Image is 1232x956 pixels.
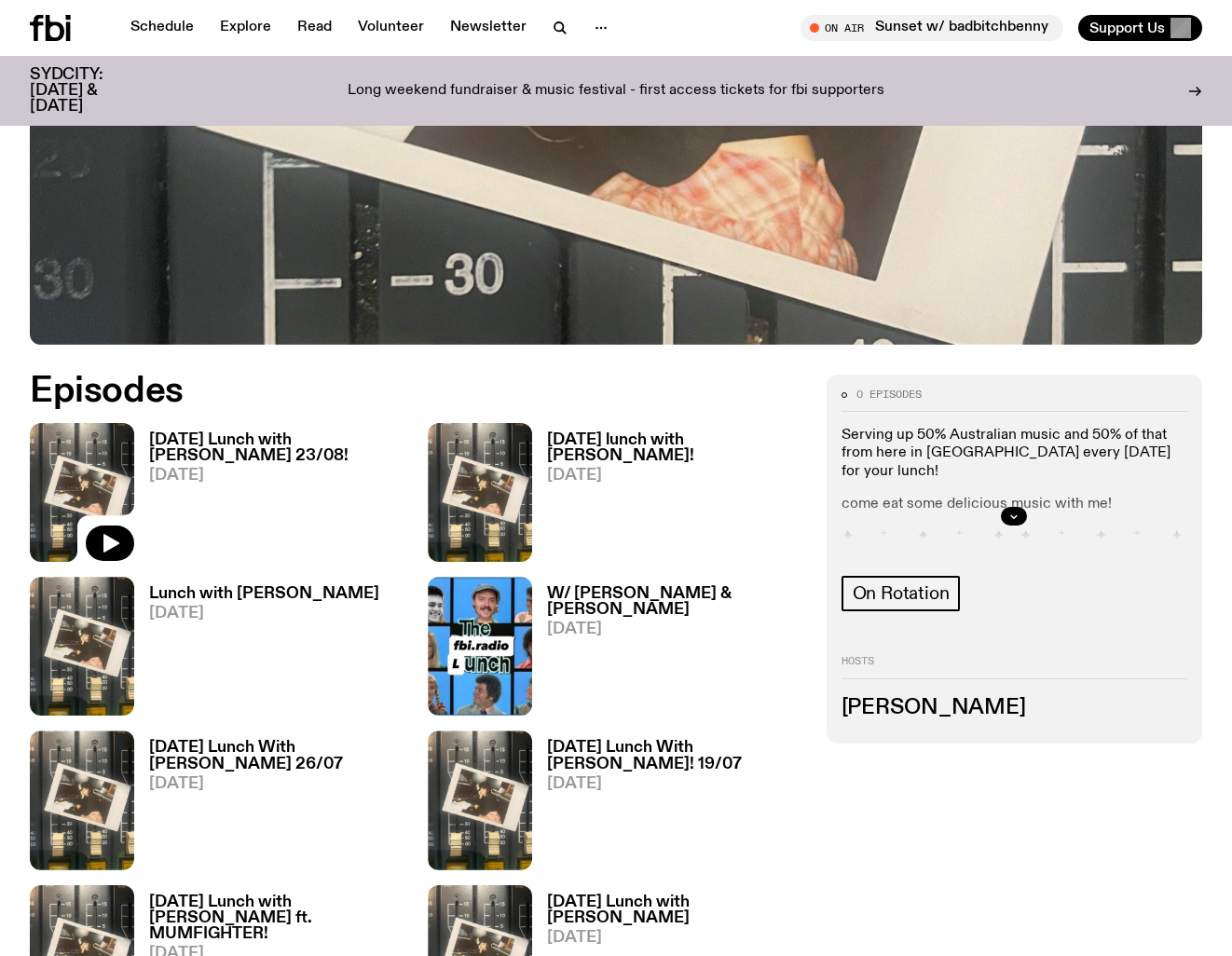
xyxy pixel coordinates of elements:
[532,586,803,716] a: W/ [PERSON_NAME] & [PERSON_NAME][DATE]
[149,776,405,792] span: [DATE]
[30,423,134,562] img: A polaroid of Ella Avni in the studio on top of the mixer which is also located in the studio.
[547,468,803,484] span: [DATE]
[532,432,803,562] a: [DATE] lunch with [PERSON_NAME]![DATE]
[547,586,803,618] h3: W/ [PERSON_NAME] & [PERSON_NAME]
[547,895,803,926] h3: [DATE] Lunch with [PERSON_NAME]
[30,67,149,115] h3: SYDCITY: [DATE] & [DATE]
[547,930,803,946] span: [DATE]
[1078,15,1202,41] button: Support Us
[30,375,804,408] h2: Episodes
[149,895,405,942] h3: [DATE] Lunch with [PERSON_NAME] ft. MUMFIGHTER!
[547,432,803,464] h3: [DATE] lunch with [PERSON_NAME]!
[853,583,950,604] span: On Rotation
[547,621,803,637] span: [DATE]
[428,731,532,869] img: A polaroid of Ella Avni in the studio on top of the mixer which is also located in the studio.
[134,586,379,716] a: Lunch with [PERSON_NAME][DATE]
[547,776,803,792] span: [DATE]
[30,577,134,716] img: A polaroid of Ella Avni in the studio on top of the mixer which is also located in the studio.
[149,606,379,621] span: [DATE]
[209,15,282,41] a: Explore
[30,731,134,869] img: A polaroid of Ella Avni in the studio on top of the mixer which is also located in the studio.
[134,432,405,562] a: [DATE] Lunch with [PERSON_NAME] 23/08![DATE]
[801,15,1063,41] button: On AirSunset w/ badbitchbenny
[842,576,961,611] a: On Rotation
[149,740,405,772] h3: [DATE] Lunch With [PERSON_NAME] 26/07
[547,740,803,772] h3: [DATE] Lunch With [PERSON_NAME]! 19/07
[1089,20,1165,36] span: Support Us
[347,15,435,41] a: Volunteer
[149,432,405,464] h3: [DATE] Lunch with [PERSON_NAME] 23/08!
[856,389,922,400] span: 0 episodes
[439,15,538,41] a: Newsletter
[842,427,1187,481] p: Serving up 50% Australian music and 50% of that from here in [GEOGRAPHIC_DATA] every [DATE] for y...
[286,15,343,41] a: Read
[842,656,1187,678] h2: Hosts
[428,423,532,562] img: A polaroid of Ella Avni in the studio on top of the mixer which is also located in the studio.
[134,740,405,869] a: [DATE] Lunch With [PERSON_NAME] 26/07[DATE]
[348,83,884,100] p: Long weekend fundraiser & music festival - first access tickets for fbi supporters
[149,468,405,484] span: [DATE]
[119,15,205,41] a: Schedule
[842,698,1187,718] h3: [PERSON_NAME]
[532,740,803,869] a: [DATE] Lunch With [PERSON_NAME]! 19/07[DATE]
[149,586,379,602] h3: Lunch with [PERSON_NAME]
